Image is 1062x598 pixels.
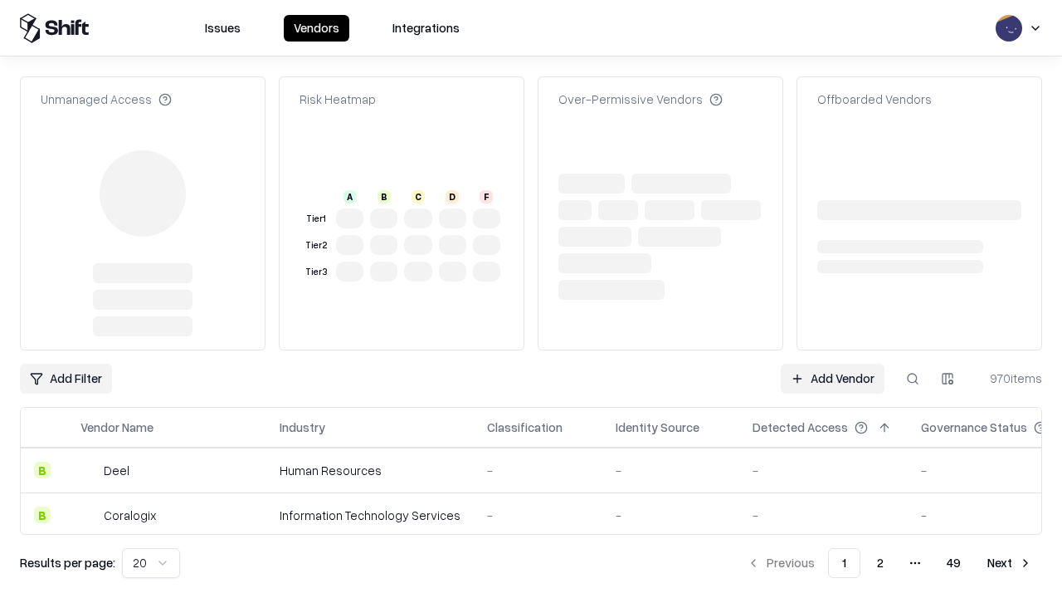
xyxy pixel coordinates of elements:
div: - [616,507,726,524]
div: - [487,462,589,479]
div: Tier 1 [303,212,329,226]
div: Identity Source [616,419,699,436]
a: Add Vendor [781,364,884,394]
div: F [480,190,493,203]
div: Offboarded Vendors [817,91,932,108]
div: Tier 3 [303,265,329,279]
div: Information Technology Services [280,507,460,524]
div: Risk Heatmap [300,91,376,108]
div: - [616,462,726,479]
button: Add Filter [20,364,112,394]
button: Vendors [284,15,349,42]
div: B [378,190,391,203]
div: A [343,190,357,203]
img: Deel [80,462,97,478]
div: - [487,507,589,524]
button: Next [977,548,1042,578]
p: Results per page: [20,554,115,571]
div: Over-Permissive Vendors [558,91,723,108]
div: Detected Access [753,419,848,436]
div: 970 items [976,370,1042,387]
div: Industry [280,419,325,436]
button: Integrations [382,15,470,42]
div: Governance Status [921,419,1027,436]
div: Vendor Name [80,419,153,436]
img: Coralogix [80,507,97,523]
div: Classification [487,419,563,436]
div: Coralogix [104,507,156,524]
div: Tier 2 [303,238,329,252]
div: Deel [104,462,129,479]
div: - [753,507,894,524]
nav: pagination [737,548,1042,578]
div: Unmanaged Access [41,91,172,108]
button: Issues [195,15,251,42]
button: 2 [864,548,897,578]
div: D [446,190,459,203]
div: Human Resources [280,462,460,479]
div: C [412,190,425,203]
div: B [34,462,51,478]
button: 1 [828,548,860,578]
div: - [753,462,894,479]
button: 49 [933,548,974,578]
div: B [34,507,51,523]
